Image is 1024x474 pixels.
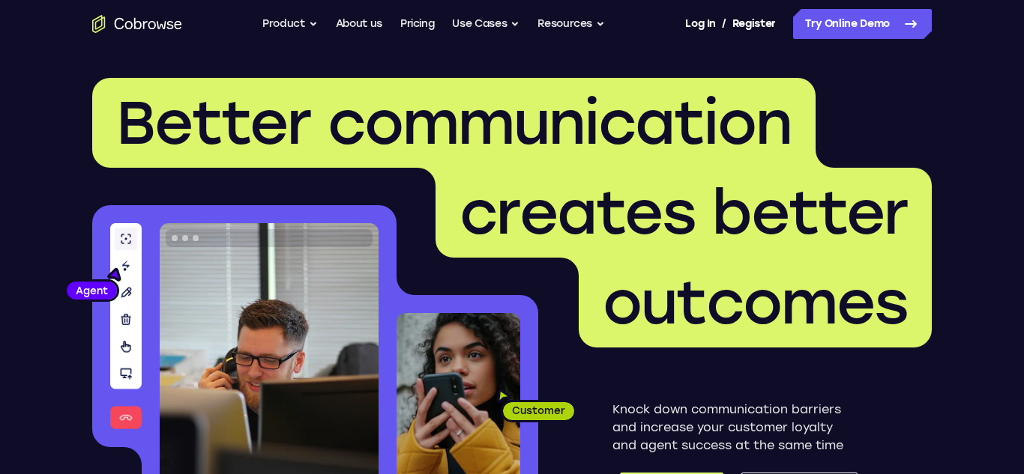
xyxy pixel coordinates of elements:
a: Pricing [400,9,435,39]
button: Resources [537,9,605,39]
span: creates better [460,177,908,249]
a: Try Online Demo [793,9,932,39]
a: Register [732,9,776,39]
span: Better communication [116,87,792,159]
p: Knock down communication barriers and increase your customer loyalty and agent success at the sam... [612,401,858,455]
span: outcomes [603,267,908,338]
a: Log In [685,9,715,39]
button: Use Cases [452,9,519,39]
span: / [722,15,726,33]
button: Product [262,9,318,39]
a: About us [336,9,382,39]
a: Go to the home page [92,15,182,33]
